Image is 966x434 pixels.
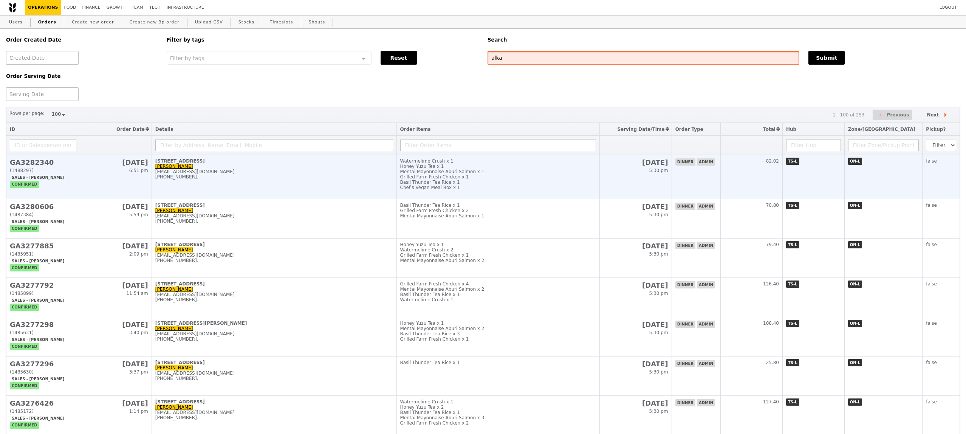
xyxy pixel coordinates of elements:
div: Grilled Farm Fresh Chicken x 2 [400,420,596,426]
span: Pickup? [926,127,946,132]
div: Basil Thunder Tea Rice x 1 [400,180,596,185]
div: [STREET_ADDRESS] [155,203,393,208]
div: Watermelime Crush x 1 [400,297,596,302]
div: Watermelime Crush x 1 [400,158,596,164]
span: confirmed [10,225,39,232]
h2: [DATE] [84,399,148,407]
div: [PHONE_NUMBER]. [155,258,393,263]
h2: GA3277885 [10,242,76,250]
span: 126.40 [763,281,779,287]
div: (1485631) [10,330,76,335]
div: (1487384) [10,212,76,217]
span: Sales - [PERSON_NAME] [10,375,66,383]
h2: [DATE] [603,399,668,407]
div: [STREET_ADDRESS][PERSON_NAME] [155,321,393,326]
div: (1485951) [10,251,76,257]
div: [EMAIL_ADDRESS][DOMAIN_NAME] [155,292,393,297]
span: 3:37 pm [129,369,148,375]
h2: GA3277298 [10,321,76,329]
div: Mentai Mayonnaise Aburi Salmon x 1 [400,213,596,219]
h2: GA3277792 [10,281,76,289]
span: 6:51 pm [129,168,148,173]
span: Sales - [PERSON_NAME] [10,174,66,181]
span: TS-L [786,202,799,209]
div: Basil Thunder Tea Rice x 1 [400,292,596,297]
span: 1:14 pm [129,409,148,414]
div: [STREET_ADDRESS] [155,399,393,405]
a: [PERSON_NAME] [155,247,193,253]
span: ON-L [848,281,862,288]
span: ID [10,127,15,132]
span: dinner [675,321,695,328]
div: [EMAIL_ADDRESS][DOMAIN_NAME] [155,331,393,336]
h2: [DATE] [84,158,148,166]
span: admin [697,321,715,328]
a: [PERSON_NAME] [155,365,193,370]
span: TS-L [786,281,799,288]
div: [PHONE_NUMBER]. [155,219,393,224]
span: Sales - [PERSON_NAME] [10,297,66,304]
h2: GA3276426 [10,399,76,407]
h2: [DATE] [603,281,668,289]
span: ON-L [848,158,862,165]
button: Next [920,110,957,121]
span: 11:54 am [126,291,148,296]
h2: [DATE] [603,158,668,166]
span: 5:30 pm [649,212,668,217]
h5: Search [488,37,960,43]
span: 108.40 [763,321,779,326]
span: Order Items [400,127,431,132]
input: Filter Zone/Pickup Point [848,139,919,151]
div: [STREET_ADDRESS] [155,281,393,287]
div: Honey Yuzu Tea x 1 [400,321,596,326]
div: (1488297) [10,168,76,173]
div: Watermelime Crush x 1 [400,399,596,405]
a: [PERSON_NAME] [155,326,193,331]
div: [PHONE_NUMBER]. [155,336,393,342]
a: Upload CSV [192,15,226,29]
span: false [926,158,937,164]
div: Basil Thunder Tea Rice x 1 [400,410,596,415]
div: Basil Thunder Tea Rice x 3 [400,331,596,336]
div: Grilled Farm Fresh Chicken x 2 [400,208,596,213]
h2: [DATE] [84,321,148,329]
h5: Order Created Date [6,37,158,43]
h5: Order Serving Date [6,73,158,79]
div: [PHONE_NUMBER]. [155,376,393,381]
span: dinner [675,158,695,166]
input: Created Date [6,51,79,65]
span: 3:40 pm [129,330,148,335]
span: ON-L [848,202,862,209]
span: Sales - [PERSON_NAME] [10,218,66,225]
h2: GA3277296 [10,360,76,368]
button: Submit [808,51,845,65]
h2: [DATE] [84,281,148,289]
span: 2:09 pm [129,251,148,257]
h2: [DATE] [84,242,148,250]
span: TS-L [786,241,799,248]
h2: [DATE] [603,242,668,250]
span: 5:30 pm [649,409,668,414]
div: (1485899) [10,291,76,296]
div: [STREET_ADDRESS] [155,158,393,164]
span: confirmed [10,382,39,389]
div: Basil Thunder Tea Rice x 1 [400,360,596,365]
div: Grilled Farm Fresh Chicken x 1 [400,253,596,258]
input: ID or Salesperson name [10,139,76,151]
button: Reset [381,51,417,65]
div: (1485172) [10,409,76,414]
span: false [926,203,937,208]
div: [EMAIL_ADDRESS][DOMAIN_NAME] [155,253,393,258]
div: [STREET_ADDRESS] [155,242,393,247]
span: admin [697,360,715,367]
div: [EMAIL_ADDRESS][DOMAIN_NAME] [155,410,393,415]
div: Mentai Mayonnaise Aburi Salmon x 2 [400,326,596,331]
span: 5:30 pm [649,168,668,173]
span: false [926,321,937,326]
input: Filter Order Items [400,139,596,151]
div: Grilled Farm Fresh Chicken x 1 [400,174,596,180]
span: 5:30 pm [649,330,668,335]
span: 25.80 [766,360,779,365]
div: Grilled Farm Fresh Chicken x 1 [400,336,596,342]
span: Sales - [PERSON_NAME] [10,257,66,265]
